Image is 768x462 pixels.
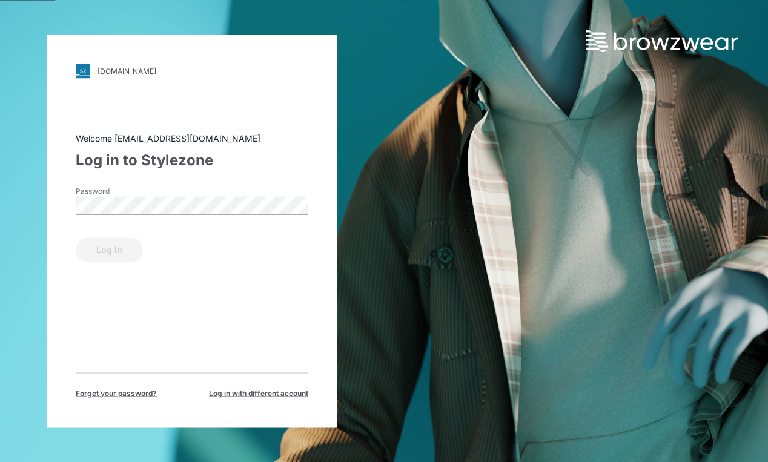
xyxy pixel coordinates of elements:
[76,388,157,398] span: Forget your password?
[586,30,738,52] img: browzwear-logo.73288ffb.svg
[98,67,156,76] div: [DOMAIN_NAME]
[76,64,308,78] a: [DOMAIN_NAME]
[76,64,90,78] img: svg+xml;base64,PHN2ZyB3aWR0aD0iMjgiIGhlaWdodD0iMjgiIHZpZXdCb3g9IjAgMCAyOCAyOCIgZmlsbD0ibm9uZSIgeG...
[76,185,161,196] label: Password
[76,149,308,171] div: Log in to Stylezone
[209,388,308,398] span: Log in with different account
[76,131,308,144] div: Welcome [EMAIL_ADDRESS][DOMAIN_NAME]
